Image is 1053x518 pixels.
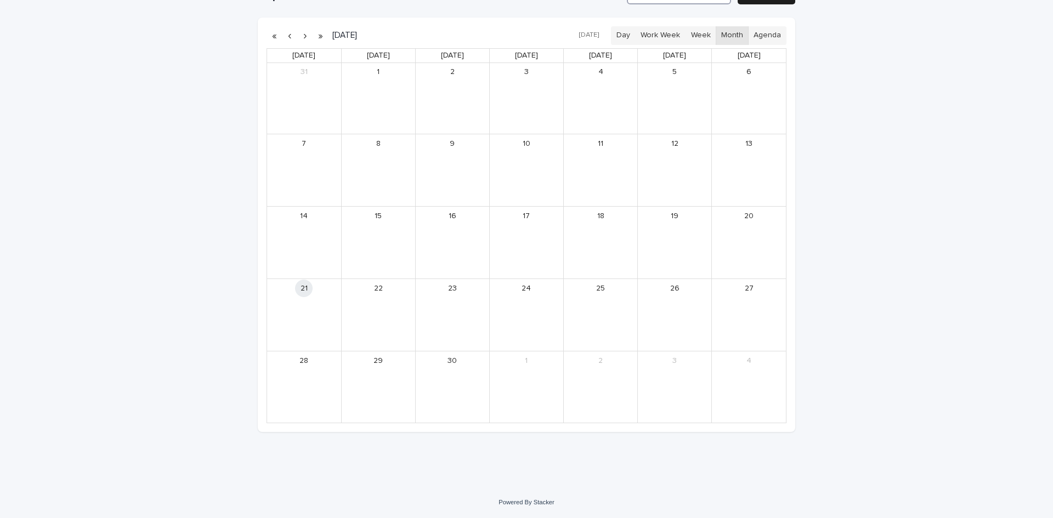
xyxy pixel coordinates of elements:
[592,280,609,297] a: September 25, 2025
[370,207,387,225] a: September 15, 2025
[328,31,357,39] h2: [DATE]
[415,63,489,134] td: September 2, 2025
[370,64,387,81] a: September 1, 2025
[295,64,313,81] a: August 31, 2025
[666,280,683,297] a: September 26, 2025
[341,134,415,207] td: September 8, 2025
[499,499,554,505] a: Powered By Stacker
[735,49,763,62] a: Saturday
[518,135,535,152] a: September 10, 2025
[716,26,749,45] button: Month
[370,352,387,369] a: September 29, 2025
[564,351,638,423] td: October 2, 2025
[415,134,489,207] td: September 9, 2025
[489,134,563,207] td: September 10, 2025
[444,352,461,369] a: September 30, 2025
[638,134,712,207] td: September 12, 2025
[297,27,313,44] button: Next month
[740,64,758,81] a: September 6, 2025
[313,27,328,44] button: Next year
[341,207,415,279] td: September 15, 2025
[295,352,313,369] a: September 28, 2025
[444,207,461,225] a: September 16, 2025
[740,352,758,369] a: October 4, 2025
[439,49,466,62] a: Tuesday
[415,207,489,279] td: September 16, 2025
[574,27,604,43] button: [DATE]
[740,280,758,297] a: September 27, 2025
[365,49,392,62] a: Monday
[489,207,563,279] td: September 17, 2025
[267,134,341,207] td: September 7, 2025
[666,352,683,369] a: October 3, 2025
[444,135,461,152] a: September 9, 2025
[592,64,609,81] a: September 4, 2025
[341,63,415,134] td: September 1, 2025
[661,49,688,62] a: Friday
[267,351,341,423] td: September 28, 2025
[370,135,387,152] a: September 8, 2025
[267,27,282,44] button: Previous year
[666,135,683,152] a: September 12, 2025
[444,280,461,297] a: September 23, 2025
[370,280,387,297] a: September 22, 2025
[685,26,716,45] button: Week
[638,63,712,134] td: September 5, 2025
[740,135,758,152] a: September 13, 2025
[712,207,786,279] td: September 20, 2025
[666,64,683,81] a: September 5, 2025
[295,207,313,225] a: September 14, 2025
[638,279,712,351] td: September 26, 2025
[712,134,786,207] td: September 13, 2025
[341,351,415,423] td: September 29, 2025
[267,207,341,279] td: September 14, 2025
[638,351,712,423] td: October 3, 2025
[666,207,683,225] a: September 19, 2025
[295,280,313,297] a: September 21, 2025
[518,207,535,225] a: September 17, 2025
[489,279,563,351] td: September 24, 2025
[290,49,318,62] a: Sunday
[564,63,638,134] td: September 4, 2025
[638,207,712,279] td: September 19, 2025
[489,63,563,134] td: September 3, 2025
[513,49,540,62] a: Wednesday
[587,49,614,62] a: Thursday
[564,279,638,351] td: September 25, 2025
[267,279,341,351] td: September 21, 2025
[635,26,686,45] button: Work Week
[341,279,415,351] td: September 22, 2025
[564,134,638,207] td: September 11, 2025
[415,279,489,351] td: September 23, 2025
[712,351,786,423] td: October 4, 2025
[748,26,786,45] button: Agenda
[489,351,563,423] td: October 1, 2025
[712,279,786,351] td: September 27, 2025
[564,207,638,279] td: September 18, 2025
[518,64,535,81] a: September 3, 2025
[415,351,489,423] td: September 30, 2025
[518,352,535,369] a: October 1, 2025
[282,27,297,44] button: Previous month
[712,63,786,134] td: September 6, 2025
[740,207,758,225] a: September 20, 2025
[518,280,535,297] a: September 24, 2025
[611,26,636,45] button: Day
[295,135,313,152] a: September 7, 2025
[267,63,341,134] td: August 31, 2025
[592,207,609,225] a: September 18, 2025
[444,64,461,81] a: September 2, 2025
[592,352,609,369] a: October 2, 2025
[592,135,609,152] a: September 11, 2025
